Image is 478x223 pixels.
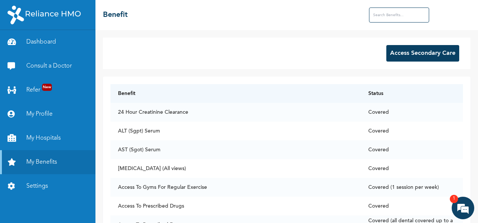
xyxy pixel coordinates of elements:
[25,38,42,56] img: d_794563401_company_1708531726252_794563401
[42,84,52,91] span: New
[450,195,458,203] em: 1
[361,122,463,140] td: Covered
[110,122,360,140] td: ALT (Sgpt) Serum
[361,178,463,197] td: Covered (1 session per week)
[386,45,459,62] button: Access Secondary Care
[361,84,463,103] th: Status
[8,41,20,53] div: Navigation go back
[50,42,138,52] div: Chat with us now
[361,197,463,215] td: Covered
[8,6,81,24] img: RelianceHMO's Logo
[110,84,360,103] th: Benefit
[74,185,144,208] div: FAQs
[4,158,143,185] textarea: Type your message and hit 'Enter'
[103,9,128,21] h2: Benefit
[361,140,463,159] td: Covered
[110,103,360,122] td: 24 Hour Creatinine Clearance
[110,178,360,197] td: Access To Gyms For Regular Exercise
[110,140,360,159] td: AST (Sgot) Serum
[361,159,463,178] td: Covered
[110,159,360,178] td: [MEDICAL_DATA] (All views)
[44,71,104,147] span: We're online!
[110,197,360,215] td: Access To Prescribed Drugs
[361,103,463,122] td: Covered
[4,198,74,203] span: Conversation
[369,8,429,23] input: Search Benefits...
[123,4,141,22] div: Minimize live chat window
